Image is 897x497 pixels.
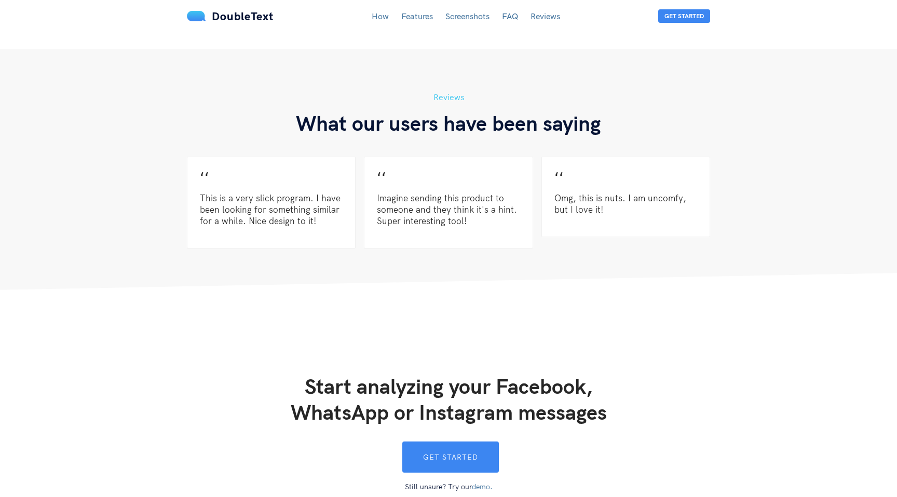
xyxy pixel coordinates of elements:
button: Get Started [658,9,710,23]
h3: What our users have been saying [187,110,710,136]
a: Features [401,11,433,21]
span: DoubleText [212,9,274,23]
h4: ʻʻ [200,170,343,185]
h5: Reviews [187,91,710,104]
a: How [372,11,389,21]
a: Reviews [531,11,560,21]
p: Imagine sending this product to someone and they think it's a hint. Super interesting tool! [377,192,520,227]
img: mS3x8y1f88AAAAABJRU5ErkJggg== [187,11,207,21]
p: Omg, this is nuts. I am uncomfy, but I love it! [554,192,697,215]
a: DoubleText [187,9,274,23]
a: demo. [472,482,493,491]
h4: ʻʻ [554,170,697,185]
a: FAQ [502,11,518,21]
a: Get started [398,441,499,473]
a: Screenshots [445,11,490,21]
h4: ʻʻ [377,170,520,185]
span: Still unsure? Try our [405,473,493,492]
span: WhatsApp or Instagram messages [291,399,607,425]
span: Start analyzing your Facebook, [305,373,592,399]
p: This is a very slick program. I have been looking for something similar for a while. Nice design ... [200,192,343,227]
button: Get started [402,441,499,473]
